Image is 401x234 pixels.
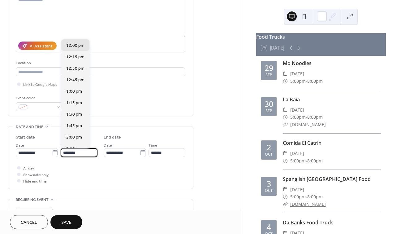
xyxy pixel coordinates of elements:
[16,196,49,203] span: Recurring event
[267,180,271,188] div: 3
[283,219,333,226] a: Da Banks Food Truck
[66,65,84,72] span: 12:30 pm
[283,139,381,147] div: Comida El Catrin
[290,70,304,77] span: [DATE]
[290,106,304,114] span: [DATE]
[267,143,271,151] div: 2
[283,106,288,114] div: ​
[256,33,386,41] div: Food Trucks
[290,157,306,165] span: 5:00pm
[306,77,307,85] span: -
[307,77,323,85] span: 8:00pm
[283,150,288,157] div: ​
[283,77,288,85] div: ​
[265,152,273,157] div: Oct
[21,219,37,226] span: Cancel
[66,42,84,49] span: 12:00 pm
[290,77,306,85] span: 5:00pm
[23,172,49,178] span: Show date only
[16,124,43,130] span: Date and time
[290,193,306,201] span: 5:00pm
[66,77,84,83] span: 12:45 pm
[307,113,323,121] span: 8:00pm
[290,201,326,207] a: [DOMAIN_NAME]
[61,142,69,149] span: Time
[265,109,272,113] div: Sep
[283,201,288,208] div: ​
[66,99,82,106] span: 1:15 pm
[61,219,71,226] span: Save
[267,223,271,231] div: 4
[283,186,288,193] div: ​
[66,145,82,152] span: 2:15 pm
[18,209,41,216] span: Do not repeat
[104,134,121,141] div: End date
[283,176,371,183] a: Spanglish [GEOGRAPHIC_DATA] Food
[306,193,307,201] span: -
[283,113,288,121] div: ​
[283,157,288,165] div: ​
[66,122,82,129] span: 1:45 pm
[283,70,288,77] div: ​
[290,186,304,193] span: [DATE]
[16,142,24,149] span: Date
[283,193,288,201] div: ​
[23,178,47,185] span: Hide end time
[283,60,381,67] div: Mo Noodles
[16,60,184,66] div: Location
[23,82,57,88] span: Link to Google Maps
[23,165,34,172] span: All day
[283,96,300,103] a: La Baia
[66,88,82,95] span: 1:00 pm
[265,73,272,77] div: Sep
[283,121,288,128] div: ​
[30,43,52,50] div: AI Assistant
[290,113,306,121] span: 5:00pm
[290,121,326,127] a: [DOMAIN_NAME]
[50,215,82,229] button: Save
[149,142,157,149] span: Time
[290,150,304,157] span: [DATE]
[66,134,82,140] span: 2:00 pm
[307,157,323,165] span: 8:00pm
[306,113,307,121] span: -
[265,100,273,108] div: 30
[265,64,273,72] div: 29
[16,95,62,101] div: Event color
[307,193,323,201] span: 8:00pm
[306,157,307,165] span: -
[10,215,48,229] button: Cancel
[66,54,84,60] span: 12:15 pm
[104,142,112,149] span: Date
[18,42,57,50] button: AI Assistant
[16,134,35,141] div: Start date
[265,189,273,193] div: Oct
[66,111,82,117] span: 1:30 pm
